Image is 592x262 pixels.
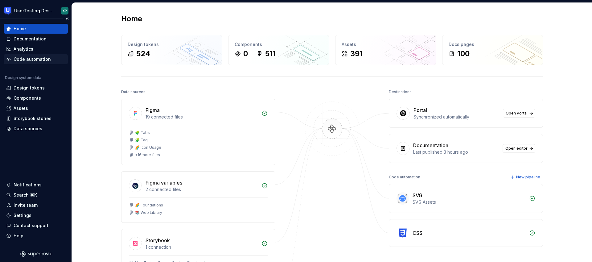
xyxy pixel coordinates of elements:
[14,46,33,52] div: Analytics
[413,229,422,237] div: CSS
[14,115,51,122] div: Storybook stories
[14,36,47,42] div: Documentation
[457,49,470,59] div: 100
[413,149,499,155] div: Last published 3 hours ago
[4,34,68,44] a: Documentation
[342,41,430,48] div: Assets
[4,44,68,54] a: Analytics
[146,179,182,186] div: Figma variables
[135,130,150,135] div: 🧩 Tabs
[14,126,42,132] div: Data sources
[63,8,67,13] div: XP
[135,210,162,215] div: 📚 Web Library
[228,35,329,65] a: Components0511
[442,35,543,65] a: Docs pages100
[4,114,68,123] a: Storybook stories
[14,8,54,14] div: UserTesting Design System
[503,109,535,118] a: Open Portal
[413,106,427,114] div: Portal
[4,210,68,220] a: Settings
[516,175,540,180] span: New pipeline
[14,182,42,188] div: Notifications
[14,202,38,208] div: Invite team
[350,49,363,59] div: 391
[4,231,68,241] button: Help
[4,200,68,210] a: Invite team
[146,244,258,250] div: 1 connection
[4,190,68,200] button: Search ⌘K
[506,111,528,116] span: Open Portal
[146,106,160,114] div: Figma
[121,35,222,65] a: Design tokens524
[449,41,536,48] div: Docs pages
[508,173,543,181] button: New pipeline
[146,114,258,120] div: 19 connected files
[14,212,31,218] div: Settings
[135,138,148,143] div: 🧩 Tag
[389,173,420,181] div: Code automation
[505,146,528,151] span: Open editor
[4,103,68,113] a: Assets
[14,26,26,32] div: Home
[14,233,23,239] div: Help
[413,142,448,149] div: Documentation
[14,222,48,229] div: Contact support
[4,221,68,231] button: Contact support
[14,105,28,111] div: Assets
[146,237,170,244] div: Storybook
[121,99,275,165] a: Figma19 connected files🧩 Tabs🧩 Tag🌈 Icon Usage+16more files
[14,192,37,198] div: Search ⌘K
[4,7,12,15] img: 41adf70f-fc1c-4662-8e2d-d2ab9c673b1b.png
[136,49,150,59] div: 524
[63,15,72,23] button: Collapse sidebar
[20,251,51,257] svg: Supernova Logo
[14,85,45,91] div: Design tokens
[389,88,412,96] div: Destinations
[1,4,70,17] button: UserTesting Design SystemXP
[121,14,142,24] h2: Home
[14,95,41,101] div: Components
[4,54,68,64] a: Code automation
[146,186,258,193] div: 2 connected files
[121,88,146,96] div: Data sources
[4,93,68,103] a: Components
[413,199,525,205] div: SVG Assets
[4,124,68,134] a: Data sources
[4,24,68,34] a: Home
[243,49,248,59] div: 0
[135,203,163,208] div: 🌈 Foundations
[14,56,51,62] div: Code automation
[5,75,41,80] div: Design system data
[128,41,216,48] div: Design tokens
[265,49,276,59] div: 511
[135,152,160,157] div: + 16 more files
[121,171,275,223] a: Figma variables2 connected files🌈 Foundations📚 Web Library
[135,145,161,150] div: 🌈 Icon Usage
[413,114,499,120] div: Synchronized automatically
[4,83,68,93] a: Design tokens
[335,35,436,65] a: Assets391
[413,192,422,199] div: SVG
[4,180,68,190] button: Notifications
[503,144,535,153] a: Open editor
[235,41,323,48] div: Components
